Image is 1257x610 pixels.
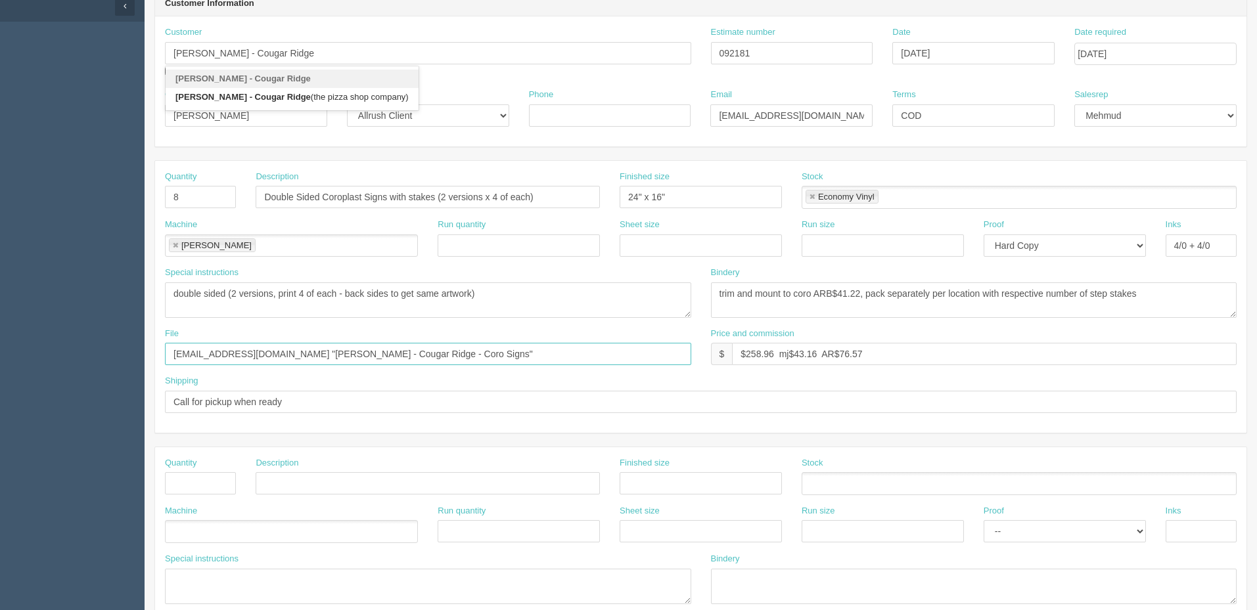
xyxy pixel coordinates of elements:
[165,26,202,39] label: Customer
[710,89,732,101] label: Email
[175,92,311,102] strong: [PERSON_NAME] - Cougar Ridge
[1166,219,1181,231] label: Inks
[802,171,823,183] label: Stock
[438,219,486,231] label: Run quantity
[165,42,691,64] input: Enter customer name
[711,328,794,340] label: Price and commission
[175,74,311,83] strong: [PERSON_NAME] - Cougar Ridge
[711,343,733,365] div: $
[1166,505,1181,517] label: Inks
[165,267,239,279] label: Special instructions
[165,219,197,231] label: Machine
[529,89,554,101] label: Phone
[1074,89,1108,101] label: Salesrep
[438,505,486,517] label: Run quantity
[166,88,419,107] a: (the pizza shop company)
[181,241,252,250] div: [PERSON_NAME]
[892,89,915,101] label: Terms
[620,219,660,231] label: Sheet size
[711,553,740,565] label: Bindery
[711,26,775,39] label: Estimate number
[1074,26,1126,39] label: Date required
[711,267,740,279] label: Bindery
[620,171,670,183] label: Finished size
[256,171,298,183] label: Description
[165,457,196,469] label: Quantity
[165,505,197,517] label: Machine
[802,219,835,231] label: Run size
[802,457,823,469] label: Stock
[165,375,198,387] label: Shipping
[984,219,1004,231] label: Proof
[892,26,910,39] label: Date
[165,553,239,565] label: Special instructions
[620,457,670,469] label: Finished size
[984,505,1004,517] label: Proof
[165,328,179,340] label: File
[802,505,835,517] label: Run size
[256,457,298,469] label: Description
[165,26,691,79] div: Save Customer Information
[818,192,875,201] div: Economy Vinyl
[620,505,660,517] label: Sheet size
[165,171,196,183] label: Quantity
